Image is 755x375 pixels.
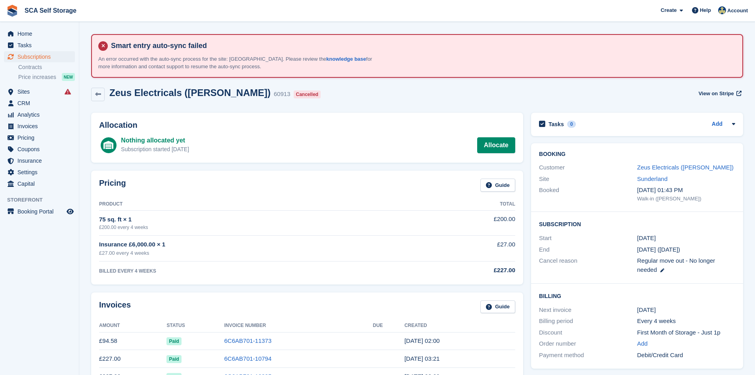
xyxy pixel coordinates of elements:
[21,4,80,17] a: SCA Self Storage
[99,350,166,368] td: £227.00
[17,40,65,51] span: Tasks
[166,337,181,345] span: Paid
[99,332,166,350] td: £94.58
[480,179,515,192] a: Guide
[4,40,75,51] a: menu
[404,337,440,344] time: 2025-06-29 01:00:23 UTC
[17,132,65,143] span: Pricing
[661,6,677,14] span: Create
[99,249,413,257] div: £27.00 every 4 weeks
[17,178,65,189] span: Capital
[18,73,75,81] a: Price increases NEW
[637,328,735,337] div: First Month of Storage - Just 1p
[695,87,743,100] a: View on Stripe
[404,355,440,362] time: 2025-06-01 02:21:13 UTC
[4,98,75,109] a: menu
[539,328,637,337] div: Discount
[477,137,515,153] a: Allocate
[404,319,515,332] th: Created
[17,109,65,120] span: Analytics
[712,120,723,129] a: Add
[637,246,680,253] span: [DATE] ([DATE])
[637,306,735,315] div: [DATE]
[99,215,413,224] div: 75 sq. ft × 1
[637,234,656,243] time: 2024-11-17 01:00:00 UTC
[224,355,271,362] a: 6C6AB701-10794
[539,339,637,348] div: Order number
[637,317,735,326] div: Every 4 weeks
[4,167,75,178] a: menu
[413,266,515,275] div: £227.00
[166,355,181,363] span: Paid
[274,90,291,99] div: 60913
[99,300,131,313] h2: Invoices
[567,121,576,128] div: 0
[698,90,734,98] span: View on Stripe
[4,178,75,189] a: menu
[62,73,75,81] div: NEW
[539,306,637,315] div: Next invoice
[539,234,637,243] div: Start
[539,317,637,326] div: Billing period
[121,145,189,154] div: Subscription started [DATE]
[99,240,413,249] div: Insurance £6,000.00 × 1
[6,5,18,17] img: stora-icon-8386f47178a22dfd0bd8f6a31ec36ba5ce8667c1dd55bd0f319d3a0aa187defe.svg
[99,179,126,192] h2: Pricing
[17,144,65,155] span: Coupons
[700,6,711,14] span: Help
[99,319,166,332] th: Amount
[108,41,736,50] h4: Smart entry auto-sync failed
[98,55,376,71] p: An error occurred with the auto-sync process for the site: [GEOGRAPHIC_DATA]. Please review the f...
[718,6,726,14] img: Bethany Bloodworth
[224,319,373,332] th: Invoice Number
[18,73,56,81] span: Price increases
[4,132,75,143] a: menu
[413,198,515,211] th: Total
[17,121,65,132] span: Invoices
[539,292,735,300] h2: Billing
[539,256,637,274] div: Cancel reason
[4,121,75,132] a: menu
[4,206,75,217] a: menu
[99,224,413,231] div: £200.00 every 4 weeks
[539,151,735,158] h2: Booking
[637,164,734,171] a: Zeus Electricals ([PERSON_NAME])
[637,186,735,195] div: [DATE] 01:43 PM
[17,51,65,62] span: Subscriptions
[65,88,71,95] i: Smart entry sync failures have occurred
[4,86,75,97] a: menu
[539,220,735,228] h2: Subscription
[99,121,515,130] h2: Allocation
[65,207,75,216] a: Preview store
[99,198,413,211] th: Product
[17,86,65,97] span: Sites
[121,136,189,145] div: Nothing allocated yet
[539,245,637,254] div: End
[637,339,648,348] a: Add
[413,236,515,262] td: £27.00
[637,351,735,360] div: Debit/Credit Card
[637,257,715,273] span: Regular move out - No longer needed
[294,90,321,98] div: Cancelled
[109,87,271,98] h2: Zeus Electricals ([PERSON_NAME])
[413,210,515,235] td: £200.00
[539,175,637,184] div: Site
[4,109,75,120] a: menu
[637,195,735,203] div: Walk-in ([PERSON_NAME])
[17,206,65,217] span: Booking Portal
[4,51,75,62] a: menu
[17,155,65,166] span: Insurance
[539,186,637,202] div: Booked
[166,319,224,332] th: Status
[480,300,515,313] a: Guide
[18,63,75,71] a: Contracts
[727,7,748,15] span: Account
[17,167,65,178] span: Settings
[17,98,65,109] span: CRM
[326,56,366,62] a: knowledge base
[637,175,668,182] a: Sunderland
[4,28,75,39] a: menu
[539,163,637,172] div: Customer
[549,121,564,128] h2: Tasks
[4,155,75,166] a: menu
